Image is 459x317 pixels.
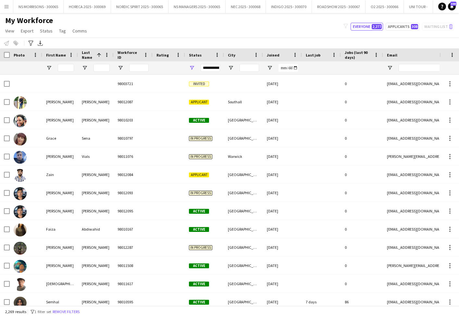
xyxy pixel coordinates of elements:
[263,293,302,311] div: [DATE]
[228,53,235,57] span: City
[240,64,259,72] input: City Filter Input
[14,53,25,57] span: Photo
[114,93,153,111] div: 98012087
[263,275,302,293] div: [DATE]
[341,166,383,184] div: 0
[263,220,302,238] div: [DATE]
[78,147,114,165] div: Vials
[156,53,169,57] span: Rating
[42,166,78,184] div: Zain
[263,257,302,274] div: [DATE]
[224,275,263,293] div: [GEOGRAPHIC_DATA]
[224,220,263,238] div: [GEOGRAPHIC_DATA]
[78,257,114,274] div: [PERSON_NAME]
[114,129,153,147] div: 98010797
[78,238,114,256] div: [PERSON_NAME]
[114,257,153,274] div: 98011508
[189,300,209,305] span: Active
[189,154,212,159] span: In progress
[341,75,383,93] div: 0
[341,129,383,147] div: 0
[40,28,53,34] span: Status
[51,308,81,315] button: Remove filters
[189,245,212,250] span: In progress
[36,39,44,47] app-action-btn: Export XLSX
[189,263,209,268] span: Active
[14,242,27,255] img: Muhammad Hasnain Abdul Khaliq
[224,184,263,202] div: [GEOGRAPHIC_DATA]
[341,184,383,202] div: 0
[266,0,312,13] button: INDIGO 2025 - 300070
[42,257,78,274] div: [PERSON_NAME]
[82,65,88,71] button: Open Filter Menu
[306,53,320,57] span: Last job
[267,53,279,57] span: Joined
[302,293,341,311] div: 7 days
[341,293,383,311] div: 86
[18,27,36,35] a: Export
[411,24,418,29] span: 308
[404,0,433,13] button: UNI TOUR -
[450,2,456,6] span: 300
[118,50,141,60] span: Workforce ID
[189,227,209,232] span: Active
[341,238,383,256] div: 0
[3,27,17,35] a: View
[78,275,114,293] div: [PERSON_NAME]
[5,28,14,34] span: View
[14,187,27,200] img: Ali Abbas
[14,96,27,109] img: Princee Narang
[189,209,209,214] span: Active
[78,202,114,220] div: [PERSON_NAME]
[189,118,209,123] span: Active
[13,0,64,13] button: NS MORRISONS - 300065
[189,282,209,286] span: Active
[351,23,383,31] button: Everyone2,277
[189,100,209,105] span: Applicant
[114,147,153,165] div: 98011076
[189,53,202,57] span: Status
[129,64,149,72] input: Workforce ID Filter Input
[78,220,114,238] div: Abdiwahid
[345,50,371,60] span: Jobs (last 90 days)
[341,111,383,129] div: 0
[263,147,302,165] div: [DATE]
[341,202,383,220] div: 0
[114,111,153,129] div: 98010203
[46,53,66,57] span: First Name
[78,129,114,147] div: Sena
[224,202,263,220] div: [GEOGRAPHIC_DATA]
[14,223,27,236] img: Faiza Abdiwahid
[78,166,114,184] div: [PERSON_NAME]
[114,220,153,238] div: 98010167
[114,75,153,93] div: 98003721
[228,65,234,71] button: Open Filter Menu
[224,147,263,165] div: Warwick
[78,111,114,129] div: [PERSON_NAME]
[263,166,302,184] div: [DATE]
[224,166,263,184] div: [GEOGRAPHIC_DATA]
[341,147,383,165] div: 0
[14,278,27,291] img: Muhammad Abdur-Razzaq
[341,257,383,274] div: 0
[111,0,168,13] button: NORDIC SPIRIT 2025 - 300065
[189,191,212,196] span: In progress
[42,275,78,293] div: [DEMOGRAPHIC_DATA]
[224,129,263,147] div: [GEOGRAPHIC_DATA]
[114,202,153,220] div: 98012095
[46,65,52,71] button: Open Filter Menu
[189,172,209,177] span: Applicant
[72,28,87,34] span: Comms
[42,147,78,165] div: [PERSON_NAME]
[14,114,27,127] img: Mary Noel
[263,129,302,147] div: [DATE]
[189,82,209,86] span: Invited
[78,184,114,202] div: [PERSON_NAME]
[14,133,27,146] img: Grace Sena
[34,309,51,314] span: 1 filter set
[118,65,123,71] button: Open Filter Menu
[42,111,78,129] div: [PERSON_NAME]
[267,65,273,71] button: Open Filter Menu
[224,257,263,274] div: [GEOGRAPHIC_DATA]
[224,238,263,256] div: [GEOGRAPHIC_DATA]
